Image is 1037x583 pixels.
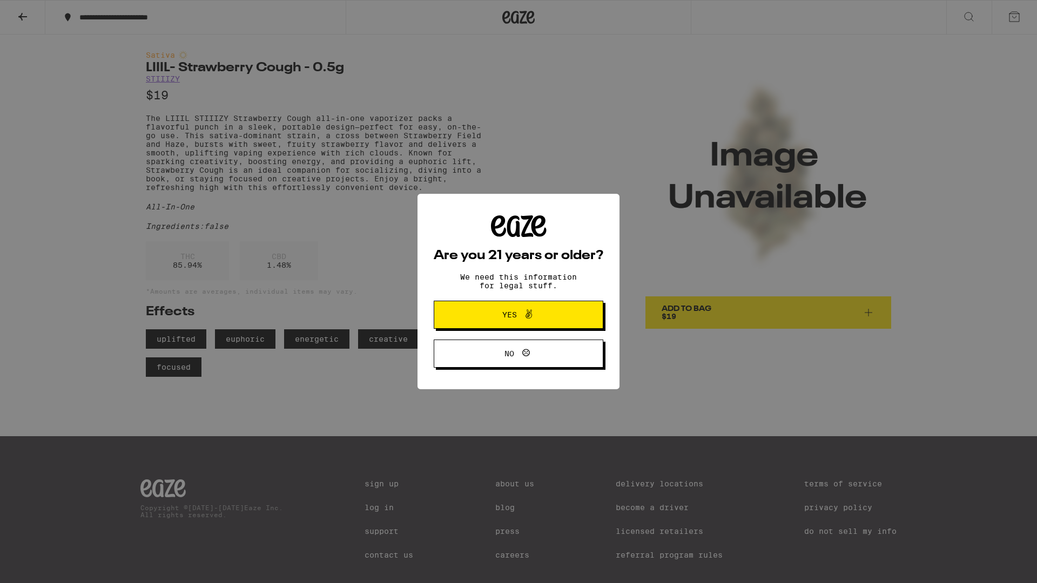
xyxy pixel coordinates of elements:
button: No [434,340,603,368]
button: Yes [434,301,603,329]
iframe: Opens a widget where you can find more information [969,551,1026,578]
span: No [504,350,514,357]
h2: Are you 21 years or older? [434,249,603,262]
p: We need this information for legal stuff. [451,273,586,290]
span: Yes [502,311,517,318]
